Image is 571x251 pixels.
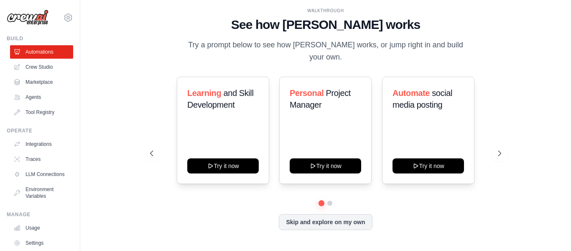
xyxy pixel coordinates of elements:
[10,153,73,166] a: Traces
[10,60,73,74] a: Crew Studio
[10,75,73,89] a: Marketplace
[393,88,430,98] span: Automate
[10,45,73,59] a: Automations
[7,35,73,42] div: Build
[393,158,464,173] button: Try it now
[290,88,324,98] span: Personal
[10,221,73,235] a: Usage
[150,17,501,32] h1: See how [PERSON_NAME] works
[185,39,466,64] p: Try a prompt below to see how [PERSON_NAME] works, or jump right in and build your own.
[10,183,73,203] a: Environment Variables
[10,168,73,181] a: LLM Connections
[187,88,221,98] span: Learning
[150,8,501,14] div: WALKTHROUGH
[279,214,372,230] button: Skip and explore on my own
[10,137,73,151] a: Integrations
[10,106,73,119] a: Tool Registry
[529,211,571,251] iframe: Chat Widget
[10,91,73,104] a: Agents
[10,236,73,250] a: Settings
[7,10,48,26] img: Logo
[187,158,259,173] button: Try it now
[7,211,73,218] div: Manage
[290,158,361,173] button: Try it now
[393,88,452,109] span: social media posting
[7,127,73,134] div: Operate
